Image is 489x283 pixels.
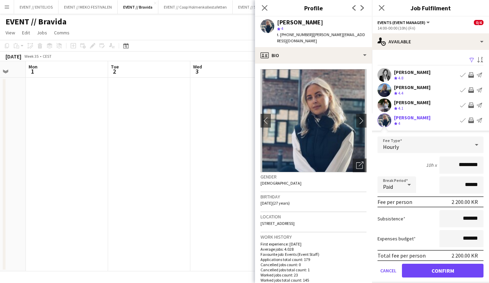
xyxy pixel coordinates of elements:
[394,84,430,90] div: [PERSON_NAME]
[398,75,403,80] span: 4.8
[378,20,431,25] button: Events (Event Manager)
[37,30,47,36] span: Jobs
[261,214,366,220] h3: Location
[6,17,66,27] h1: EVENT // Bravida
[261,262,366,267] p: Cancelled jobs count: 0
[277,19,323,25] div: [PERSON_NAME]
[6,30,15,36] span: View
[378,25,483,31] div: 14:00-00:00 (10h) (Fri)
[261,252,366,257] p: Favourite job: Events (Event Staff)
[261,200,290,206] span: [DATE] (27 years)
[281,26,283,31] span: 4
[28,67,38,75] span: 1
[54,30,70,36] span: Comms
[261,272,366,277] p: Worked jobs count: 23
[6,53,21,60] div: [DATE]
[372,3,489,12] h3: Job Fulfilment
[394,99,430,106] div: [PERSON_NAME]
[383,183,393,190] span: Paid
[43,54,52,59] div: CEST
[192,67,202,75] span: 3
[261,241,366,247] p: First experience: [DATE]
[277,32,365,43] span: | [PERSON_NAME][EMAIL_ADDRESS][DOMAIN_NAME]
[398,106,403,111] span: 4.1
[158,0,233,14] button: EVENT // Coop Holmenkollestafetten
[372,33,489,50] div: Available
[51,28,72,37] a: Comms
[398,121,400,126] span: 4
[59,0,118,14] button: EVENT // MEKO FESTIVALEN
[378,236,416,242] label: Expenses budget
[29,64,38,70] span: Mon
[261,181,301,186] span: [DEMOGRAPHIC_DATA]
[255,3,372,12] h3: Profile
[398,90,403,96] span: 4.4
[261,69,366,172] img: Crew avatar or photo
[110,67,119,75] span: 2
[378,198,412,205] div: Fee per person
[23,54,40,59] span: Week 35
[394,69,430,75] div: [PERSON_NAME]
[261,247,366,252] p: Average jobs: 4.028
[378,20,425,25] span: Events (Event Manager)
[378,264,399,277] button: Cancel
[255,47,372,64] div: Bio
[261,234,366,240] h3: Work history
[193,64,202,70] span: Wed
[3,28,18,37] a: View
[383,143,399,150] span: Hourly
[378,252,426,259] div: Total fee per person
[451,198,478,205] div: 2 200.00 KR
[118,0,158,14] button: EVENT // Bravida
[277,32,313,37] span: t. [PHONE_NUMBER]
[261,277,366,283] p: Worked jobs total count: 145
[19,28,33,37] a: Edit
[426,162,437,168] div: 10h x
[394,115,430,121] div: [PERSON_NAME]
[14,0,59,14] button: EVENT // ENTELIOS
[261,194,366,200] h3: Birthday
[233,0,280,14] button: EVENT // Sopra Steria
[474,20,483,25] span: 0/4
[402,264,483,277] button: Confirm
[22,30,30,36] span: Edit
[261,221,295,226] span: [STREET_ADDRESS]
[451,252,478,259] div: 2 200.00 KR
[111,64,119,70] span: Tue
[353,159,366,172] div: Open photos pop-in
[261,267,366,272] p: Cancelled jobs total count: 1
[261,174,366,180] h3: Gender
[34,28,50,37] a: Jobs
[261,257,366,262] p: Applications total count: 179
[378,216,405,222] label: Subsistence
